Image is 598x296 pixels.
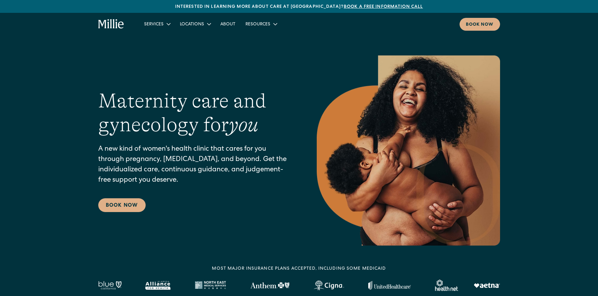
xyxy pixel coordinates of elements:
[98,89,292,137] h1: Maternity care and gynecology for
[98,144,292,186] p: A new kind of women's health clinic that cares for you through pregnancy, [MEDICAL_DATA], and bey...
[250,282,289,288] img: Anthem Logo
[98,281,121,290] img: Blue California logo
[98,19,124,29] a: home
[144,21,164,28] div: Services
[344,5,423,9] a: Book a free information call
[466,22,494,28] div: Book now
[245,21,270,28] div: Resources
[460,18,500,31] a: Book now
[175,19,215,29] div: Locations
[215,19,240,29] a: About
[314,280,344,290] img: Cigna logo
[195,281,226,290] img: North East Medical Services logo
[229,113,258,136] em: you
[145,281,170,290] img: Alameda Alliance logo
[212,266,386,272] div: MOST MAJOR INSURANCE PLANS ACCEPTED, INCLUDING some MEDICAID
[368,281,411,290] img: United Healthcare logo
[180,21,204,28] div: Locations
[474,283,500,288] img: Aetna logo
[139,19,175,29] div: Services
[240,19,282,29] div: Resources
[317,55,500,246] img: Smiling mother with her baby in arms, celebrating body positivity and the nurturing bond of postp...
[435,280,459,291] img: Healthnet logo
[98,198,146,212] a: Book Now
